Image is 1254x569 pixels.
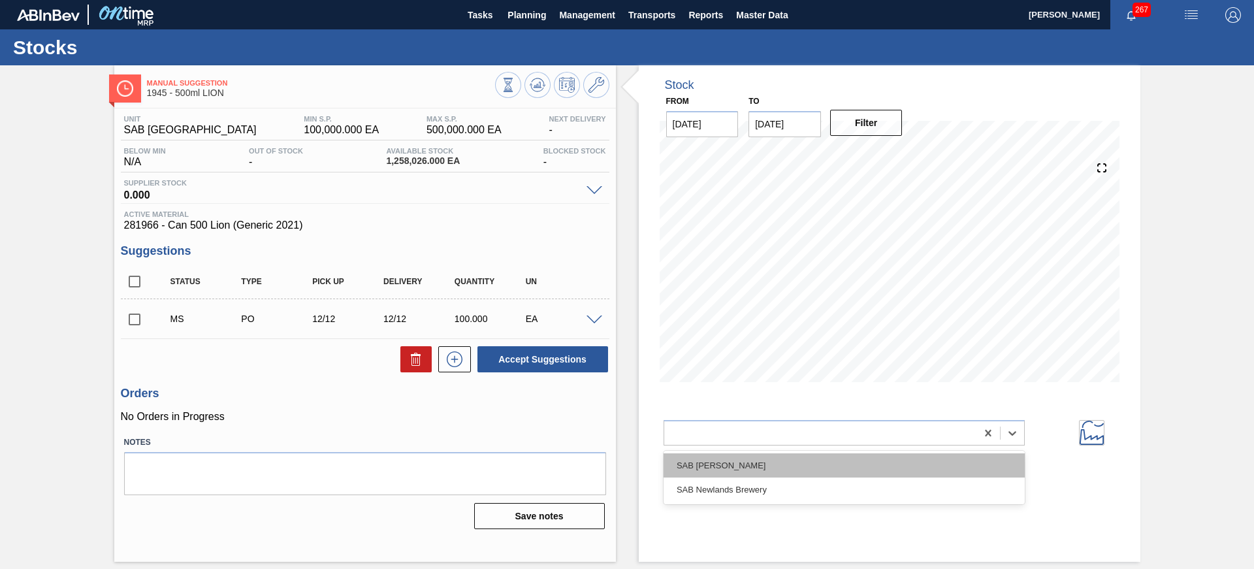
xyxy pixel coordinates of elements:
input: mm/dd/yyyy [748,111,821,137]
div: Purchase order [238,314,317,324]
span: 281966 - Can 500 Lion (Generic 2021) [124,219,606,231]
div: Accept Suggestions [471,345,609,374]
div: Delivery [380,277,459,286]
div: New suggestion [432,346,471,372]
span: 267 [1133,3,1151,17]
h1: Stocks [13,40,245,55]
div: UN [522,277,602,286]
span: Planning [507,7,546,23]
span: Next Delivery [549,115,605,123]
span: MAX S.P. [426,115,502,123]
span: Management [559,7,615,23]
div: Pick up [309,277,388,286]
span: Master Data [736,7,788,23]
input: mm/dd/yyyy [666,111,739,137]
span: 1945 - 500ml LION [147,88,495,98]
div: - [545,115,609,136]
button: Filter [830,110,903,136]
div: Delete Suggestions [394,346,432,372]
div: Quantity [451,277,530,286]
span: Supplier Stock [124,179,580,187]
div: 12/12/2025 [380,314,459,324]
img: Ícone [117,80,133,97]
span: Reports [688,7,723,23]
div: Status [167,277,246,286]
p: No Orders in Progress [121,411,609,423]
label: to [748,97,759,106]
div: Manual Suggestion [167,314,246,324]
h3: Suggestions [121,244,609,258]
button: Accept Suggestions [477,346,608,372]
img: Logout [1225,7,1241,23]
span: Tasks [466,7,494,23]
span: Available Stock [386,147,460,155]
div: 12/12/2025 [309,314,388,324]
div: Stock [665,78,694,92]
button: Stocks Overview [495,72,521,98]
span: 0.000 [124,187,580,200]
span: 500,000.000 EA [426,124,502,136]
span: MIN S.P. [304,115,379,123]
label: Notes [124,433,606,452]
span: Active Material [124,210,606,218]
div: SAB Newlands Brewery [664,478,1025,502]
div: - [246,147,306,168]
button: Go to Master Data / General [583,72,609,98]
button: Update Chart [524,72,551,98]
div: 100.000 [451,314,530,324]
div: SAB [PERSON_NAME] [664,453,1025,478]
button: Notifications [1110,6,1152,24]
span: Out Of Stock [249,147,303,155]
button: Save notes [474,503,605,529]
span: 1,258,026.000 EA [386,156,460,166]
span: Below Min [124,147,166,155]
span: SAB [GEOGRAPHIC_DATA] [124,124,257,136]
div: EA [522,314,602,324]
div: - [540,147,609,168]
div: N/A [121,147,169,168]
img: userActions [1183,7,1199,23]
span: Manual Suggestion [147,79,495,87]
label: From [666,97,689,106]
span: Transports [628,7,675,23]
span: Unit [124,115,257,123]
h3: Orders [121,387,609,400]
button: Schedule Inventory [554,72,580,98]
img: TNhmsLtSVTkK8tSr43FrP2fwEKptu5GPRR3wAAAABJRU5ErkJggg== [17,9,80,21]
span: Blocked Stock [543,147,606,155]
span: 100,000.000 EA [304,124,379,136]
div: Type [238,277,317,286]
